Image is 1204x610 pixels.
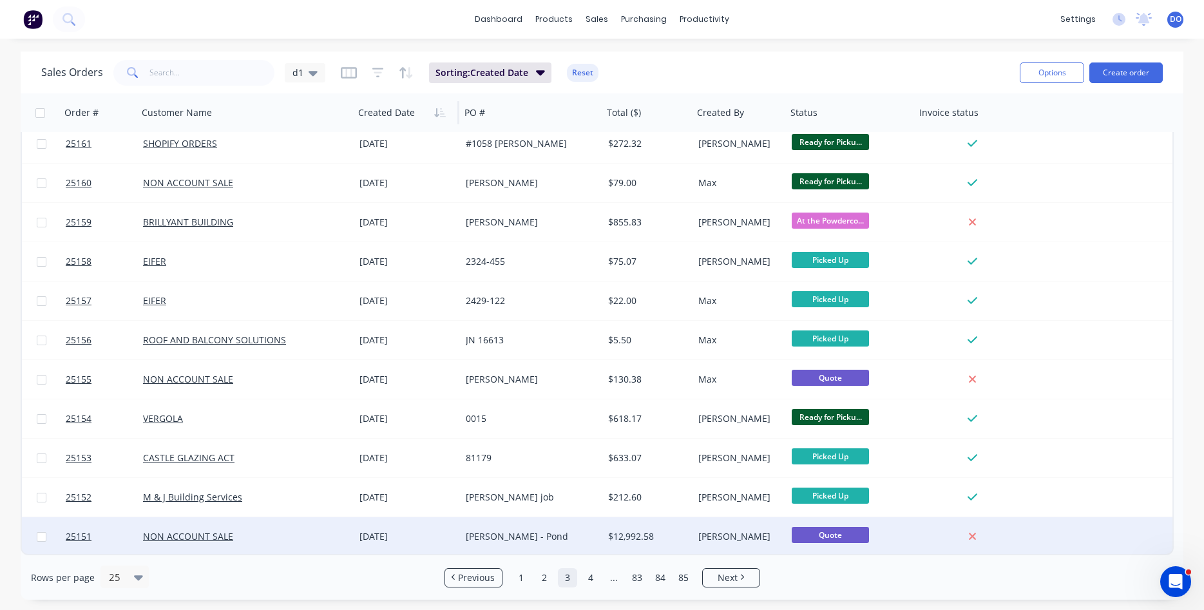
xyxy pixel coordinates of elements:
span: Next [718,571,738,584]
div: productivity [673,10,736,29]
span: 25151 [66,530,91,543]
div: [PERSON_NAME] - Pond [466,530,591,543]
div: [DATE] [359,373,455,386]
span: Ready for Picku... [792,134,869,150]
a: EIFER [143,294,166,307]
a: M & J Building Services [143,491,242,503]
div: $212.60 [608,491,684,504]
a: ROOF AND BALCONY SOLUTIONS [143,334,286,346]
span: 25160 [66,176,91,189]
a: Page 3 is your current page [558,568,577,587]
div: [PERSON_NAME] [466,373,591,386]
div: Order # [64,106,99,119]
button: Options [1020,62,1084,83]
a: 25156 [66,321,143,359]
div: [DATE] [359,412,455,425]
div: Max [698,176,778,189]
div: #1058 [PERSON_NAME] [466,137,591,150]
span: 25158 [66,255,91,268]
div: PO # [464,106,485,119]
span: 25155 [66,373,91,386]
a: VERGOLA [143,412,183,424]
span: 25153 [66,452,91,464]
div: 0015 [466,412,591,425]
div: $75.07 [608,255,684,268]
div: [DATE] [359,452,455,464]
div: sales [579,10,615,29]
a: Page 2 [535,568,554,587]
img: Factory [23,10,43,29]
button: Reset [567,64,598,82]
div: Max [698,373,778,386]
div: [PERSON_NAME] [698,412,778,425]
span: 25154 [66,412,91,425]
span: Picked Up [792,252,869,268]
a: Page 83 [627,568,647,587]
div: products [529,10,579,29]
div: [PERSON_NAME] [466,216,591,229]
a: NON ACCOUNT SALE [143,176,233,189]
div: [PERSON_NAME] [698,452,778,464]
a: dashboard [468,10,529,29]
span: 25156 [66,334,91,347]
span: DO [1170,14,1181,25]
div: [PERSON_NAME] [466,176,591,189]
h1: Sales Orders [41,66,103,79]
a: Previous page [445,571,502,584]
a: NON ACCOUNT SALE [143,373,233,385]
span: d1 [292,66,303,79]
div: [PERSON_NAME] [698,530,778,543]
span: 25159 [66,216,91,229]
div: [DATE] [359,530,455,543]
a: 25161 [66,124,143,163]
a: 25153 [66,439,143,477]
a: EIFER [143,255,166,267]
a: 25155 [66,360,143,399]
span: At the Powderco... [792,213,869,229]
span: Sorting: Created Date [435,66,528,79]
ul: Pagination [439,568,765,587]
a: 25154 [66,399,143,438]
div: purchasing [615,10,673,29]
a: 25151 [66,517,143,556]
span: Picked Up [792,330,869,347]
div: [DATE] [359,334,455,347]
span: Previous [458,571,495,584]
span: Ready for Picku... [792,173,869,189]
a: BRILLYANT BUILDING [143,216,233,228]
div: [DATE] [359,294,455,307]
div: 81179 [466,452,591,464]
div: [DATE] [359,176,455,189]
span: 25152 [66,491,91,504]
iframe: Intercom live chat [1160,566,1191,597]
a: Page 84 [651,568,670,587]
div: [DATE] [359,491,455,504]
div: [DATE] [359,137,455,150]
div: Total ($) [607,106,641,119]
div: $79.00 [608,176,684,189]
a: 25157 [66,281,143,320]
div: $272.32 [608,137,684,150]
span: Quote [792,527,869,543]
div: [DATE] [359,255,455,268]
div: settings [1054,10,1102,29]
span: Picked Up [792,448,869,464]
span: Quote [792,370,869,386]
div: $5.50 [608,334,684,347]
a: Page 1 [511,568,531,587]
div: Max [698,294,778,307]
div: JN 16613 [466,334,591,347]
a: SHOPIFY ORDERS [143,137,217,149]
div: $855.83 [608,216,684,229]
div: 2429-122 [466,294,591,307]
a: CASTLE GLAZING ACT [143,452,234,464]
div: 2324-455 [466,255,591,268]
a: NON ACCOUNT SALE [143,530,233,542]
span: Picked Up [792,488,869,504]
div: Created By [697,106,744,119]
input: Search... [149,60,275,86]
span: Picked Up [792,291,869,307]
button: Sorting:Created Date [429,62,551,83]
div: [PERSON_NAME] [698,491,778,504]
div: $633.07 [608,452,684,464]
